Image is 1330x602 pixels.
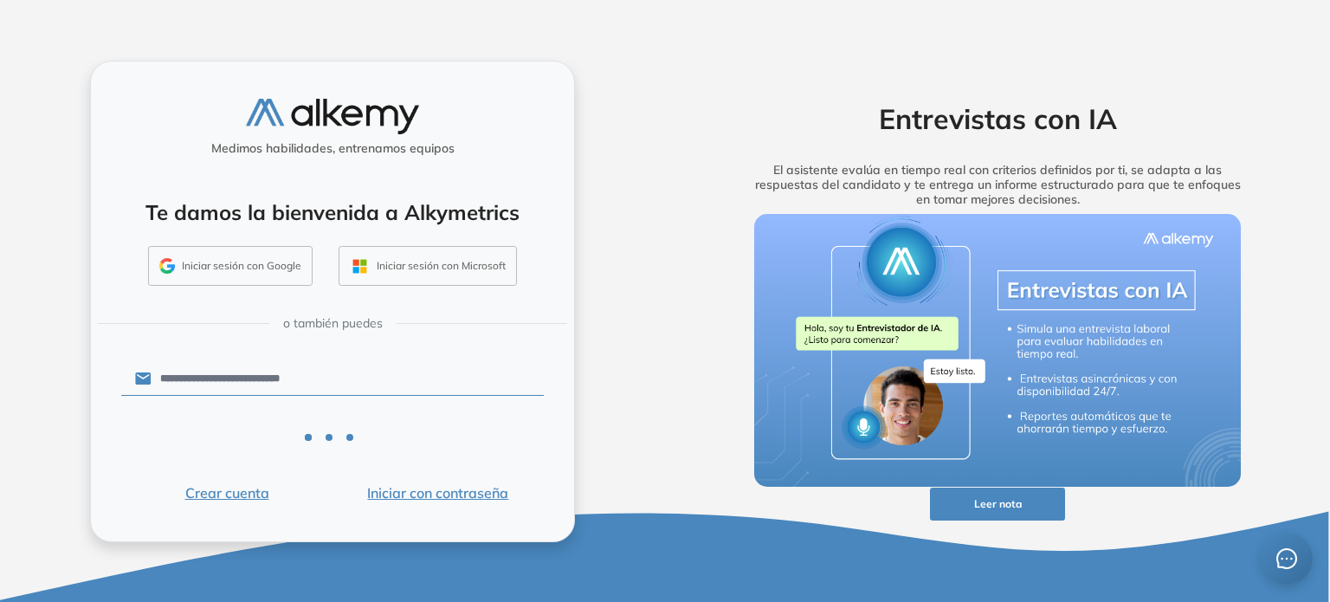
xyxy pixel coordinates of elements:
[98,141,567,156] h5: Medimos habilidades, entrenamos equipos
[930,488,1065,521] button: Leer nota
[350,256,370,276] img: OUTLOOK_ICON
[332,482,544,503] button: Iniciar con contraseña
[148,246,313,286] button: Iniciar sesión con Google
[727,102,1268,135] h2: Entrevistas con IA
[339,246,517,286] button: Iniciar sesión con Microsoft
[1019,402,1330,602] iframe: Chat Widget
[246,99,419,134] img: logo-alkemy
[754,214,1241,488] img: img-more-info
[1019,402,1330,602] div: Widget de chat
[121,482,332,503] button: Crear cuenta
[727,163,1268,206] h5: El asistente evalúa en tiempo real con criterios definidos por ti, se adapta a las respuestas del...
[283,314,383,333] span: o también puedes
[159,258,175,274] img: GMAIL_ICON
[113,200,552,225] h4: Te damos la bienvenida a Alkymetrics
